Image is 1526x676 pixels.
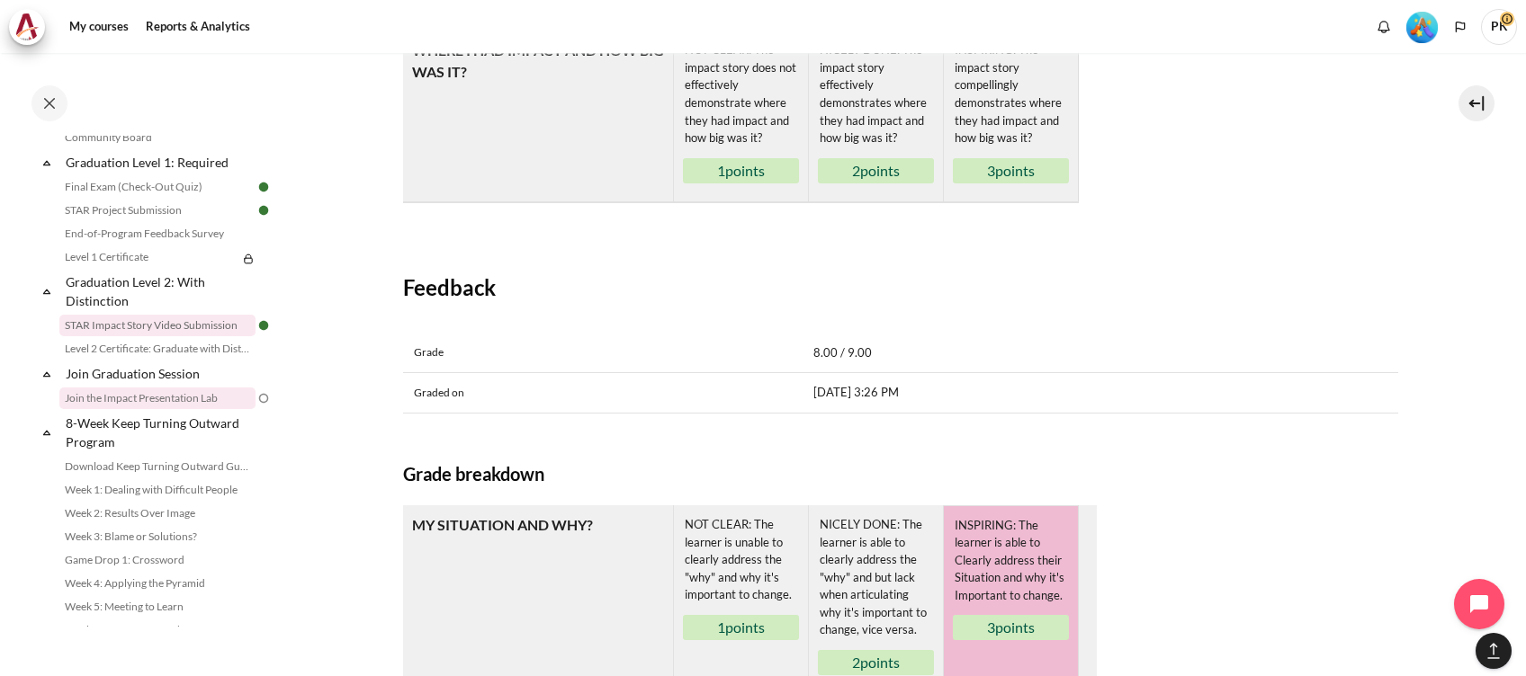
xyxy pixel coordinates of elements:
a: Game Drop 1: Crossword [59,549,256,571]
a: Level 2 Certificate: Graduate with Distinction [59,338,256,360]
a: My courses [63,9,135,45]
a: Week 3: Blame or Solutions? [59,526,256,547]
a: Join Graduation Session [63,361,256,386]
a: 8-Week Keep Turning Outward Program [63,411,256,454]
span: 1 [717,162,725,179]
span: Collapse [38,423,56,441]
span: 2 [852,654,860,671]
a: Community Board [59,127,256,148]
td: Level NICELY DONE: The impact story effectively demonstrates where they had impact and how big wa... [808,31,943,200]
td: Criterion WHERE I HAD IMPACT AND HOW BIG WAS IT? [403,30,673,201]
div: NOT CLEAR: The learner is unable to clearly address the "why" and why it's important to change. [683,514,799,606]
div: Level #5 [1406,10,1438,43]
a: Week 2: Results Over Image [59,503,256,524]
a: Graduation Level 1: Required [63,150,256,174]
a: User menu [1481,9,1517,45]
a: Week 4: Applying the Pyramid [59,573,256,594]
span: 1 [717,618,725,636]
tr: Levels group [673,31,1078,200]
div: points [818,650,934,675]
a: Graduation Level 2: With Distinction [63,270,256,313]
td: Level NOT CLEAR: The impact story does not effectively demonstrate where they had impact and how ... [673,31,808,200]
div: INSPIRING: The learner is able to Clearly address their Situation and why it's Important to change. [953,515,1069,607]
a: Week 5: Meeting to Learn [59,596,256,618]
td: Level INSPIRING: The impact story compellingly demonstrates where they had impact and how big was... [943,31,1078,200]
a: Architeck Architeck [9,9,54,45]
img: Level #5 [1406,12,1438,43]
span: 3 [987,162,995,179]
img: To do [256,390,272,406]
span: Collapse [38,282,56,300]
span: 3 [987,618,995,636]
th: Grade [403,334,803,373]
span: PK [1481,9,1517,45]
a: Level #5 [1399,10,1445,43]
img: Done [256,202,272,218]
a: Download Keep Turning Outward Guide [59,456,256,477]
h4: Grade breakdown [403,460,1398,487]
span: Collapse [38,365,56,383]
div: Show notification window with no new notifications [1370,13,1397,40]
a: Week 1: Dealing with Difficult People [59,479,256,501]
a: Final Exam (Check-Out Quiz) [59,176,256,198]
button: [[backtotopbutton]] [1476,633,1512,669]
span: 2 [852,162,860,179]
h3: Feedback [403,273,1398,301]
img: Architeck [14,13,40,40]
img: Done [256,317,272,334]
div: INSPIRING: The impact story compellingly demonstrates where they had impact and how big was it? [953,40,1069,148]
div: points [818,158,934,183]
td: 8.00 / 9.00 [803,334,1397,373]
th: Graded on [403,373,803,414]
td: [DATE] 3:26 PM [803,373,1397,414]
img: Done [256,179,272,195]
a: Week 6: How We See Others [59,619,256,641]
a: End-of-Program Feedback Survey [59,223,256,245]
span: Collapse [38,154,56,172]
div: NOT CLEAR: The impact story does not effectively demonstrate where they had impact and how big wa... [683,40,799,148]
a: STAR Impact Story Video Submission [59,315,256,336]
div: points [953,615,1069,640]
div: NICELY DONE: The impact story effectively demonstrates where they had impact and how big was it? [818,40,934,148]
div: points [683,158,799,183]
div: points [953,158,1069,183]
div: points [683,615,799,640]
a: STAR Project Submission [59,200,256,221]
div: NICELY DONE: The learner is able to clearly address the "why" and but lack when articulating why ... [818,514,934,641]
a: Reports & Analytics [139,9,256,45]
a: Level 1 Certificate [59,246,238,268]
a: Join the Impact Presentation Lab [59,387,256,409]
button: Languages [1447,13,1474,40]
